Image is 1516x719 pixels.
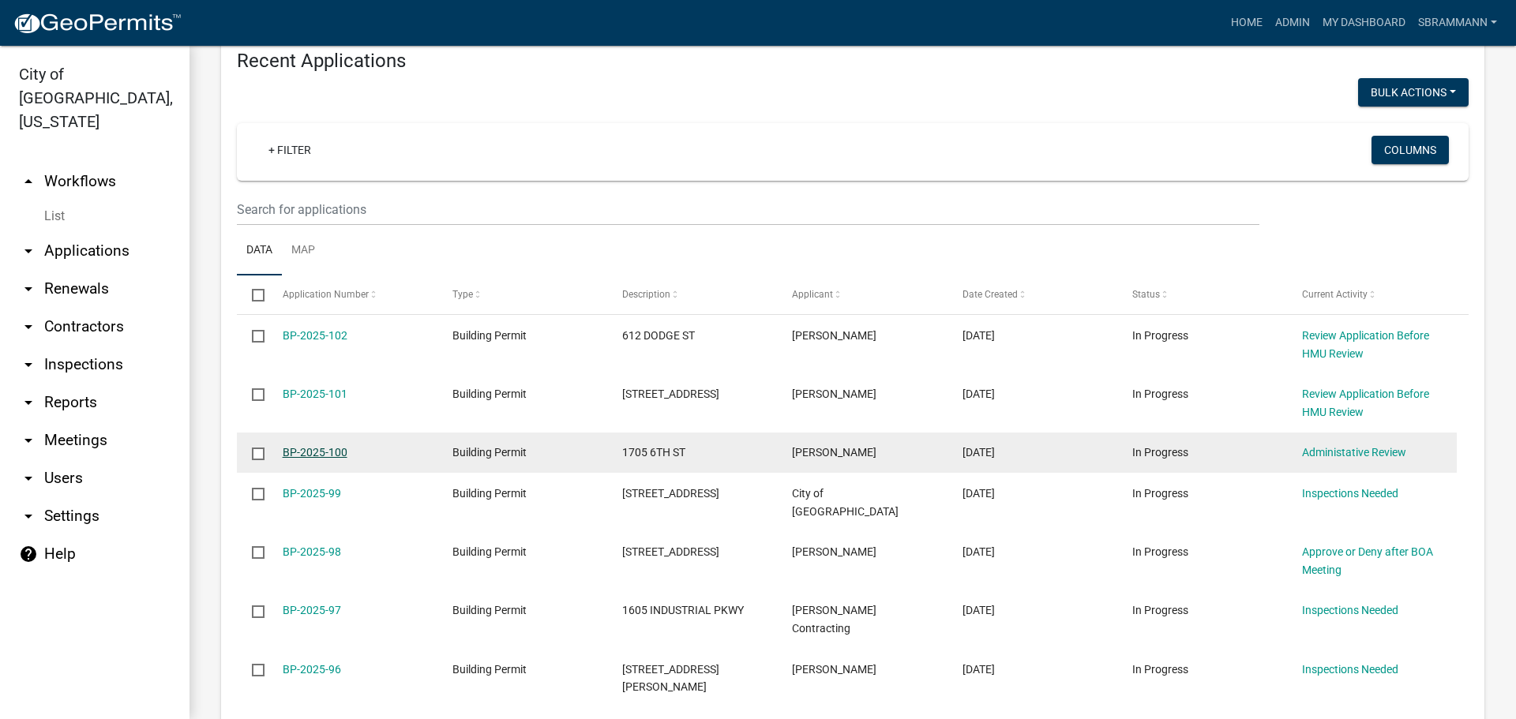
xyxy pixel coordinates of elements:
[452,663,527,676] span: Building Permit
[1316,8,1412,38] a: My Dashboard
[19,242,38,260] i: arrow_drop_down
[792,388,876,400] span: John White
[1132,446,1188,459] span: In Progress
[283,663,341,676] a: BP-2025-96
[792,545,876,558] span: Bruce L Burger
[963,289,1018,300] span: Date Created
[282,226,325,276] a: Map
[19,279,38,298] i: arrow_drop_down
[19,393,38,412] i: arrow_drop_down
[1269,8,1316,38] a: Admin
[283,388,347,400] a: BP-2025-101
[256,136,324,164] a: + Filter
[1302,545,1433,576] a: Approve or Deny after BOA Meeting
[963,663,995,676] span: 08/08/2025
[1302,329,1429,360] a: Review Application Before HMU Review
[622,446,685,459] span: 1705 6TH ST
[963,604,995,616] span: 08/11/2025
[237,50,1469,73] h4: Recent Applications
[1132,388,1188,400] span: In Progress
[283,545,341,558] a: BP-2025-98
[792,329,876,342] span: Ben Breyfogle
[1302,487,1398,500] a: Inspections Needed
[1372,136,1449,164] button: Columns
[452,604,527,616] span: Building Permit
[1132,604,1188,616] span: In Progress
[622,487,719,500] span: 1501 Willow ST
[19,469,38,488] i: arrow_drop_down
[267,275,437,313] datatable-header-cell: Application Number
[622,289,670,300] span: Description
[283,289,369,300] span: Application Number
[947,275,1116,313] datatable-header-cell: Date Created
[1132,487,1188,500] span: In Progress
[237,193,1259,226] input: Search for applications
[622,388,719,400] span: 1904 LINCOLN AVE
[1132,545,1188,558] span: In Progress
[452,487,527,500] span: Building Permit
[963,487,995,500] span: 08/13/2025
[19,172,38,191] i: arrow_drop_up
[452,545,527,558] span: Building Permit
[19,545,38,564] i: help
[792,487,899,518] span: City of Harlan
[19,507,38,526] i: arrow_drop_down
[607,275,777,313] datatable-header-cell: Description
[283,329,347,342] a: BP-2025-102
[452,329,527,342] span: Building Permit
[963,446,995,459] span: 08/16/2025
[1302,604,1398,616] a: Inspections Needed
[452,289,473,300] span: Type
[622,604,744,616] span: 1605 INDUSTRIAL PKWY
[1412,8,1503,38] a: SBrammann
[1132,329,1188,342] span: In Progress
[1287,275,1457,313] datatable-header-cell: Current Activity
[1302,289,1368,300] span: Current Activity
[622,545,719,558] span: 201 5TH ST
[437,275,607,313] datatable-header-cell: Type
[963,329,995,342] span: 08/19/2025
[792,604,876,635] span: Baxter Contracting
[963,545,995,558] span: 08/11/2025
[283,487,341,500] a: BP-2025-99
[1302,388,1429,418] a: Review Application Before HMU Review
[963,388,995,400] span: 08/18/2025
[283,446,347,459] a: BP-2025-100
[622,663,719,694] span: 414 CHATBURN AVE
[237,275,267,313] datatable-header-cell: Select
[1132,289,1160,300] span: Status
[1132,663,1188,676] span: In Progress
[452,388,527,400] span: Building Permit
[452,446,527,459] span: Building Permit
[792,446,876,459] span: Courtney Nordby
[777,275,947,313] datatable-header-cell: Applicant
[1358,78,1469,107] button: Bulk Actions
[792,289,833,300] span: Applicant
[1225,8,1269,38] a: Home
[19,355,38,374] i: arrow_drop_down
[283,604,341,616] a: BP-2025-97
[1117,275,1287,313] datatable-header-cell: Status
[622,329,695,342] span: 612 DODGE ST
[19,431,38,450] i: arrow_drop_down
[1302,446,1406,459] a: Administative Review
[237,226,282,276] a: Data
[792,663,876,676] span: Brandon Larson
[1302,663,1398,676] a: Inspections Needed
[19,317,38,336] i: arrow_drop_down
